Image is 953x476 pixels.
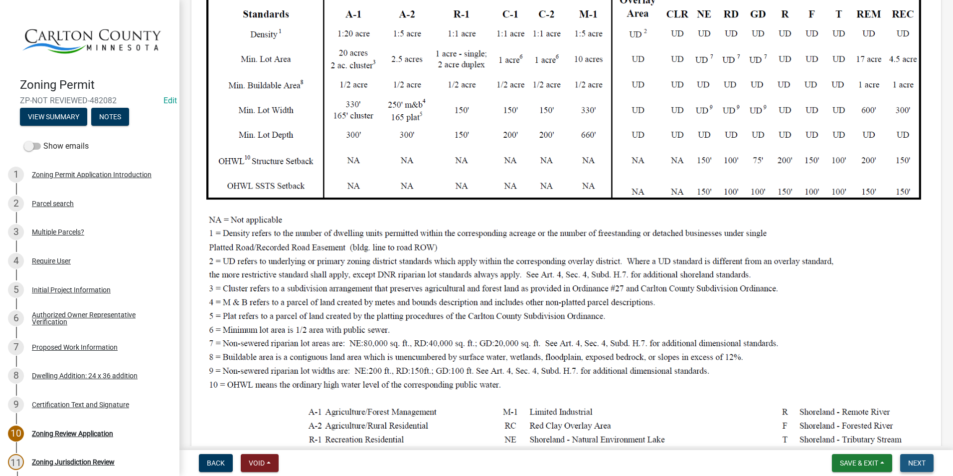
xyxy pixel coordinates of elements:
div: Certification Text and Signature [32,401,129,408]
span: Back [207,459,225,467]
span: Void [249,459,265,467]
div: Require User [32,257,71,264]
h4: Zoning Permit [20,78,171,92]
button: Void [241,454,279,472]
span: Next [908,459,926,467]
div: Zoning Review Application [32,430,113,437]
div: Parcel search [32,200,74,207]
div: Dwelling Addition: 24 x 36 addition [32,372,138,379]
div: Zoning Permit Application Introduction [32,171,152,178]
div: 9 [8,397,24,413]
button: Notes [91,108,129,126]
span: ZP-NOT REVIEWED-482082 [20,96,159,105]
wm-modal-confirm: Summary [20,114,87,122]
a: Edit [163,96,177,105]
button: Next [900,454,934,472]
img: Carlton County, Minnesota [20,10,163,67]
div: 6 [8,310,24,326]
div: Initial Project Information [32,286,111,293]
div: 8 [8,368,24,384]
div: Authorized Owner Representative Verification [32,311,163,325]
div: 4 [8,253,24,269]
span: Save & Exit [840,459,878,467]
div: 5 [8,282,24,298]
div: Zoning Jurisdiction Review [32,459,115,466]
div: 11 [8,454,24,470]
div: Proposed Work Information [32,344,118,351]
wm-modal-confirm: Notes [91,114,129,122]
div: 10 [8,426,24,442]
wm-modal-confirm: Edit Application Number [163,96,177,105]
button: Back [199,454,233,472]
div: 1 [8,167,24,183]
button: Save & Exit [832,454,892,472]
label: Show emails [24,140,89,152]
div: 7 [8,339,24,355]
div: Multiple Parcels? [32,229,84,236]
button: View Summary [20,108,87,126]
div: 2 [8,196,24,212]
div: 3 [8,224,24,240]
